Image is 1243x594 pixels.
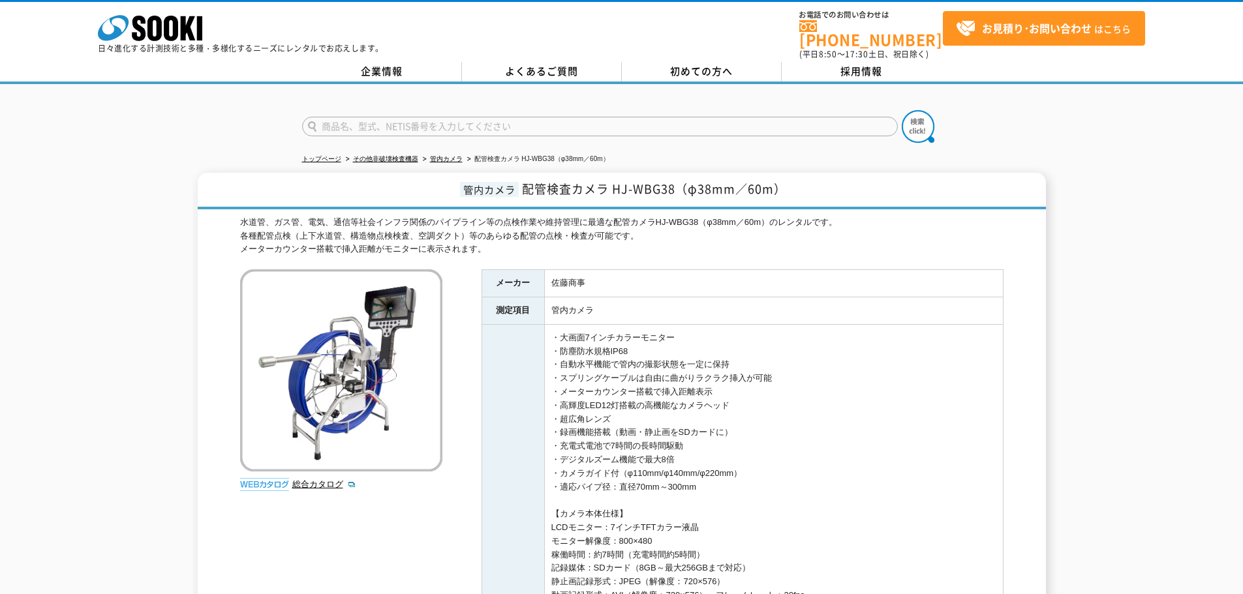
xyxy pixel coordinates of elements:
th: 測定項目 [482,297,544,325]
a: その他非破壊検査機器 [353,155,418,162]
img: btn_search.png [902,110,934,143]
span: (平日 ～ 土日、祝日除く) [799,48,928,60]
a: トップページ [302,155,341,162]
a: [PHONE_NUMBER] [799,20,943,47]
td: 佐藤商事 [544,270,1003,297]
div: 水道管、ガス管、電気、通信等社会インフラ関係のパイプライン等の点検作業や維持管理に最適な配管カメラHJ-WBG38（φ38mm／60m）のレンタルです。 各種配管点検（上下水道管、構造物点検検査... [240,216,1004,256]
a: 採用情報 [782,62,942,82]
span: 17:30 [845,48,868,60]
a: よくあるご質問 [462,62,622,82]
strong: お見積り･お問い合わせ [982,20,1092,36]
span: 管内カメラ [460,182,519,197]
span: はこちら [956,19,1131,38]
img: 配管検査カメラ HJ-WBG38（φ38mm／60m） [240,269,442,471]
span: お電話でのお問い合わせは [799,11,943,19]
th: メーカー [482,270,544,297]
span: 8:50 [819,48,837,60]
a: 初めての方へ [622,62,782,82]
img: webカタログ [240,478,289,491]
a: お見積り･お問い合わせはこちら [943,11,1145,46]
td: 管内カメラ [544,297,1003,325]
input: 商品名、型式、NETIS番号を入力してください [302,117,898,136]
span: 配管検査カメラ HJ-WBG38（φ38mm／60m） [522,180,786,198]
span: 初めての方へ [670,64,733,78]
p: 日々進化する計測技術と多種・多様化するニーズにレンタルでお応えします。 [98,44,384,52]
a: 企業情報 [302,62,462,82]
a: 総合カタログ [292,479,356,489]
li: 配管検査カメラ HJ-WBG38（φ38mm／60m） [465,153,609,166]
a: 管内カメラ [430,155,463,162]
